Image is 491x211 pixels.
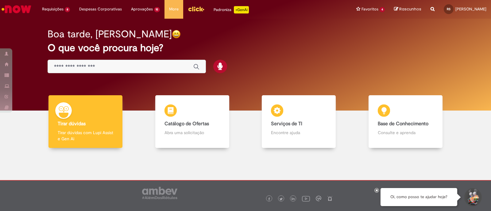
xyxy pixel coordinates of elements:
[380,7,385,12] span: 4
[292,197,295,201] img: logo_footer_linkedin.png
[32,95,139,148] a: Tirar dúvidas Tirar dúvidas com Lupi Assist e Gen Ai
[352,95,459,148] a: Base de Conhecimento Consulte e aprenda
[154,7,160,12] span: 15
[378,130,433,136] p: Consulte e aprenda
[79,6,122,12] span: Despesas Corporativas
[142,187,177,199] img: logo_footer_ambev_rotulo_gray.png
[234,6,249,13] p: +GenAi
[139,95,246,148] a: Catálogo de Ofertas Abra uma solicitação
[172,30,181,39] img: happy-face.png
[42,6,64,12] span: Requisições
[48,43,443,53] h2: O que você procura hoje?
[378,121,428,127] b: Base de Conhecimento
[399,6,421,12] span: Rascunhos
[381,188,457,206] div: Oi, como posso te ajudar hoje?
[271,130,327,136] p: Encontre ajuda
[268,198,271,201] img: logo_footer_facebook.png
[1,3,32,15] img: ServiceNow
[361,6,378,12] span: Favoritos
[455,6,486,12] span: [PERSON_NAME]
[280,198,283,201] img: logo_footer_twitter.png
[447,7,450,11] span: RS
[131,6,153,12] span: Aprovações
[169,6,179,12] span: More
[188,4,204,13] img: click_logo_yellow_360x200.png
[48,29,172,40] h2: Boa tarde, [PERSON_NAME]
[394,6,421,12] a: Rascunhos
[58,121,86,127] b: Tirar dúvidas
[58,130,113,142] p: Tirar dúvidas com Lupi Assist e Gen Ai
[463,188,482,206] button: Iniciar Conversa de Suporte
[327,196,333,201] img: logo_footer_naosei.png
[302,194,310,202] img: logo_footer_youtube.png
[164,121,209,127] b: Catálogo de Ofertas
[316,196,321,201] img: logo_footer_workplace.png
[65,7,70,12] span: 8
[164,130,220,136] p: Abra uma solicitação
[214,6,249,13] div: Padroniza
[245,95,352,148] a: Serviços de TI Encontre ajuda
[271,121,302,127] b: Serviços de TI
